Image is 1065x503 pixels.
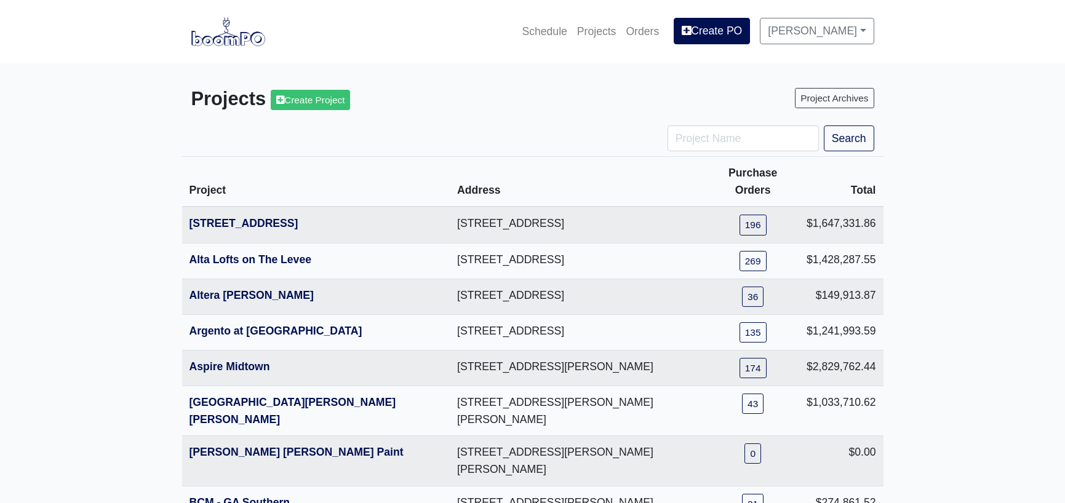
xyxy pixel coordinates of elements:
td: $0.00 [799,436,884,486]
td: $1,241,993.59 [799,314,884,350]
th: Address [450,157,706,207]
a: [STREET_ADDRESS] [189,217,298,229]
a: 135 [740,322,767,343]
td: [STREET_ADDRESS] [450,279,706,314]
a: Argento at [GEOGRAPHIC_DATA] [189,325,362,337]
a: 269 [740,251,767,271]
img: boomPO [191,17,265,46]
a: 0 [744,443,761,464]
td: [STREET_ADDRESS] [450,207,706,243]
td: $1,647,331.86 [799,207,884,243]
a: [PERSON_NAME] [760,18,874,44]
td: [STREET_ADDRESS] [450,314,706,350]
td: $2,829,762.44 [799,350,884,386]
button: Search [824,125,874,151]
th: Project [182,157,450,207]
a: Altera [PERSON_NAME] [189,289,314,301]
a: Projects [572,18,621,45]
input: Project Name [668,125,819,151]
a: Project Archives [795,88,874,108]
a: Aspire Midtown [189,360,270,373]
a: Schedule [517,18,572,45]
a: Orders [621,18,664,45]
td: [STREET_ADDRESS][PERSON_NAME][PERSON_NAME] [450,386,706,436]
a: 174 [740,358,767,378]
th: Total [799,157,884,207]
th: Purchase Orders [706,157,799,207]
a: Create Project [271,90,350,110]
a: Alta Lofts on The Levee [189,253,311,266]
td: [STREET_ADDRESS][PERSON_NAME][PERSON_NAME] [450,436,706,486]
a: 36 [742,287,764,307]
td: $1,033,710.62 [799,386,884,436]
a: 43 [742,394,764,414]
a: Create PO [674,18,750,44]
a: 196 [740,215,767,235]
td: $149,913.87 [799,279,884,314]
td: [STREET_ADDRESS] [450,243,706,279]
td: $1,428,287.55 [799,243,884,279]
h3: Projects [191,88,524,111]
a: [PERSON_NAME] [PERSON_NAME] Paint [189,446,404,458]
td: [STREET_ADDRESS][PERSON_NAME] [450,350,706,386]
a: [GEOGRAPHIC_DATA][PERSON_NAME][PERSON_NAME] [189,396,396,426]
